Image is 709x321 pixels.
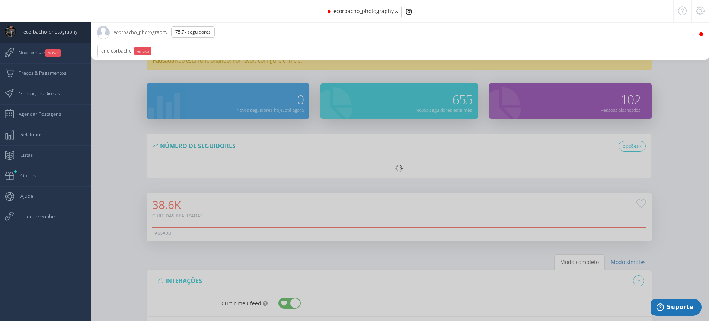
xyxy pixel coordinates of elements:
span: Ajuda [13,187,33,205]
span: Indique e Ganhe [11,207,55,226]
small: NOVO [45,49,61,57]
span: Relatórios [13,125,42,144]
span: Agendar Postagens [11,105,61,123]
div: Basic example [401,6,416,18]
span: Nova versão [11,43,61,62]
span: Outros [13,166,36,185]
span: ecorbacho_photography [16,22,77,41]
span: Listas [13,146,33,164]
span: Mensagens Diretas [11,84,60,103]
span: Preços & Pagamentos [11,64,66,82]
iframe: Abre um widget para que você possa encontrar mais informações [651,299,702,317]
img: User Image [5,26,16,37]
img: Instagram_simple_icon.svg [406,9,412,15]
span: ecorbacho_photography [333,7,394,15]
